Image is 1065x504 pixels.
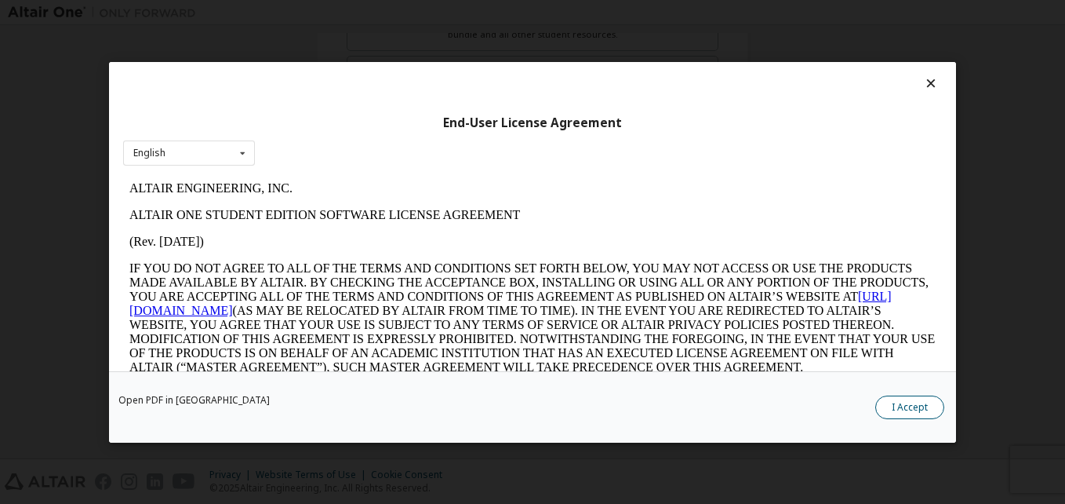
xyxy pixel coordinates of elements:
p: This Altair One Student Edition Software License Agreement (“Agreement”) is between Altair Engine... [6,212,812,268]
a: [URL][DOMAIN_NAME] [6,115,769,142]
p: ALTAIR ONE STUDENT EDITION SOFTWARE LICENSE AGREEMENT [6,33,812,47]
p: IF YOU DO NOT AGREE TO ALL OF THE TERMS AND CONDITIONS SET FORTH BELOW, YOU MAY NOT ACCESS OR USE... [6,86,812,199]
p: (Rev. [DATE]) [6,60,812,74]
button: I Accept [875,395,944,418]
div: English [133,148,165,158]
p: ALTAIR ENGINEERING, INC. [6,6,812,20]
div: End-User License Agreement [123,115,942,130]
a: Open PDF in [GEOGRAPHIC_DATA] [118,395,270,404]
